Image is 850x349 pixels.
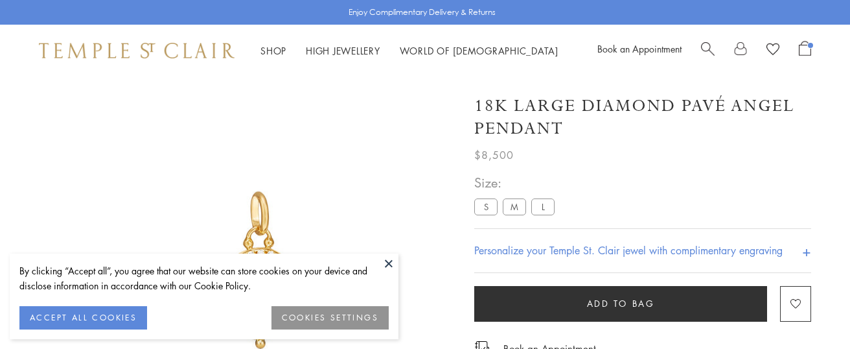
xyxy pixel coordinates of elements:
[400,44,558,57] a: World of [DEMOGRAPHIC_DATA]World of [DEMOGRAPHIC_DATA]
[39,43,235,58] img: Temple St. Clair
[503,199,526,215] label: M
[349,6,496,19] p: Enjoy Complimentary Delivery & Returns
[474,172,560,193] span: Size:
[306,44,380,57] a: High JewelleryHigh Jewellery
[474,147,514,163] span: $8,500
[474,243,783,258] h4: Personalize your Temple St. Clair jewel with complimentary engraving
[474,286,767,322] button: Add to bag
[260,44,286,57] a: ShopShop
[19,263,389,293] div: By clicking “Accept all”, you agree that our website can store cookies on your device and disclos...
[597,42,682,55] a: Book an Appointment
[474,95,811,140] h1: 18K Large Diamond Pavé Angel Pendant
[802,239,811,263] h4: +
[785,288,837,336] iframe: Gorgias live chat messenger
[474,199,498,215] label: S
[531,199,555,215] label: L
[260,43,558,59] nav: Main navigation
[19,306,147,330] button: ACCEPT ALL COOKIES
[766,41,779,60] a: View Wishlist
[271,306,389,330] button: COOKIES SETTINGS
[799,41,811,60] a: Open Shopping Bag
[701,41,715,60] a: Search
[587,296,655,311] span: Add to bag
